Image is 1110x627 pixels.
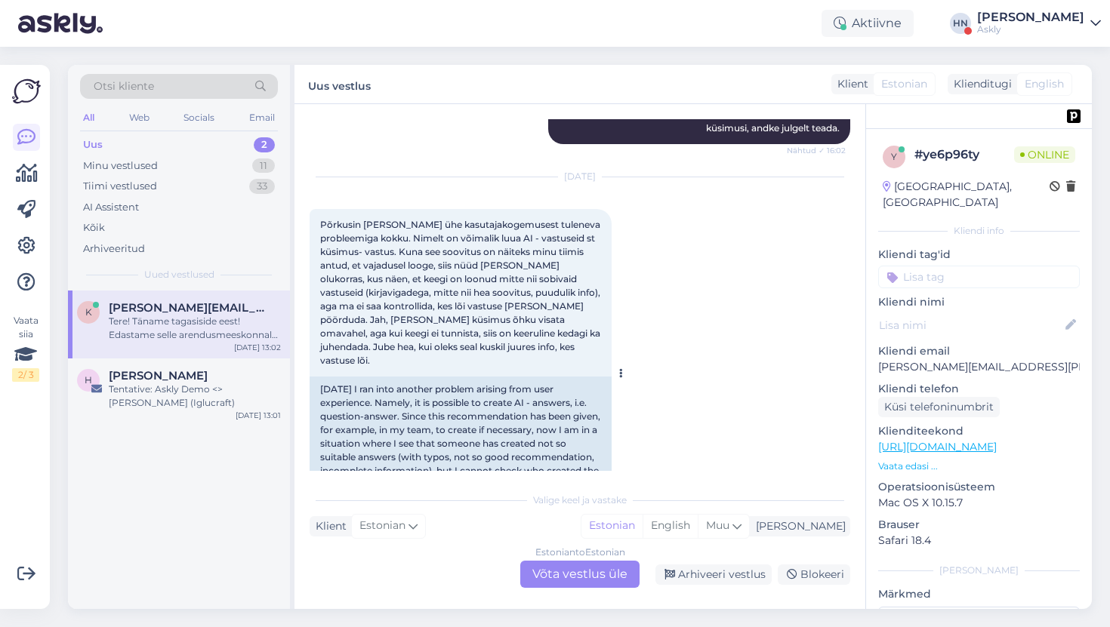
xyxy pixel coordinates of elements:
span: English [1025,76,1064,92]
a: [URL][DOMAIN_NAME] [878,440,997,453]
div: Web [126,108,153,128]
div: All [80,108,97,128]
div: Klient [310,518,347,534]
div: Kõik [83,220,105,235]
p: Vaata edasi ... [878,459,1080,473]
div: Võta vestlus üle [520,561,640,588]
div: Minu vestlused [83,158,158,174]
img: pd [1067,109,1081,123]
span: Otsi kliente [94,78,154,94]
p: Safari 18.4 [878,533,1080,549]
div: Küsi telefoninumbrit [878,397,1000,417]
div: Klient [831,76,868,92]
div: [PERSON_NAME] [750,518,846,534]
p: Klienditeekond [878,423,1080,439]
span: y [891,151,897,162]
span: H [85,374,92,386]
img: Askly Logo [12,77,41,106]
div: Tiimi vestlused [83,179,157,194]
div: [DATE] 13:01 [236,410,281,421]
p: Kliendi tag'id [878,247,1080,263]
p: Mac OS X 10.15.7 [878,495,1080,511]
div: [PERSON_NAME] [977,11,1084,23]
span: Hele Reinsalu [109,369,208,383]
p: Kliendi email [878,343,1080,359]
p: Kliendi telefon [878,381,1080,397]
span: Estonian [359,518,405,534]
div: 2 / 3 [12,368,39,382]
div: [DATE] [310,170,850,183]
div: 11 [252,158,275,174]
div: [DATE] I ran into another problem arising from user experience. Namely, it is possible to create ... [310,377,612,538]
span: k [85,306,92,318]
div: [DATE] 13:02 [234,342,281,353]
p: Kliendi nimi [878,294,1080,310]
div: AI Assistent [83,200,139,215]
span: Online [1014,146,1075,163]
input: Lisa tag [878,266,1080,288]
div: Arhiveeri vestlus [655,564,772,585]
div: Estonian [581,515,643,537]
span: Muu [706,518,729,532]
div: Email [246,108,278,128]
div: Uus [83,137,103,152]
div: Askly [977,23,1084,35]
div: [PERSON_NAME] [878,564,1080,577]
div: # ye6p96ty [914,146,1014,164]
div: Valige keel ja vastake [310,493,850,507]
a: [PERSON_NAME]Askly [977,11,1101,35]
input: Lisa nimi [879,317,1062,333]
p: Operatsioonisüsteem [878,479,1080,495]
div: Arhiveeritud [83,241,145,257]
p: Märkmed [878,586,1080,602]
span: Estonian [881,76,927,92]
div: Socials [180,108,217,128]
div: 2 [254,137,275,152]
span: Nähtud ✓ 16:02 [787,145,846,156]
div: [GEOGRAPHIC_DATA], [GEOGRAPHIC_DATA] [883,179,1050,211]
div: Tere! Täname tagasiside eest! Edastame selle arendusmeeskonnale. Kirjavigade parandamise funktsio... [109,315,281,342]
div: Estonian to Estonian [535,546,625,559]
div: Kliendi info [878,224,1080,238]
div: Vaata siia [12,314,39,382]
div: Blokeeri [778,564,850,585]
span: kristiina.laur@eestiloto.ee [109,301,266,315]
div: 33 [249,179,275,194]
div: English [643,515,698,537]
p: Brauser [878,517,1080,533]
div: Klienditugi [948,76,1012,92]
span: Uued vestlused [144,268,214,281]
label: Uus vestlus [308,74,371,94]
p: [PERSON_NAME][EMAIL_ADDRESS][PERSON_NAME][DOMAIN_NAME] [878,359,1080,375]
div: Tentative: Askly Demo <> [PERSON_NAME] (Iglucraft) [109,383,281,410]
div: HN [950,13,971,34]
div: Aktiivne [822,10,914,37]
span: Põrkusin [PERSON_NAME] ühe kasutajakogemusest tuleneva probleemiga kokku. Nimelt on võimalik luua... [320,219,603,366]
